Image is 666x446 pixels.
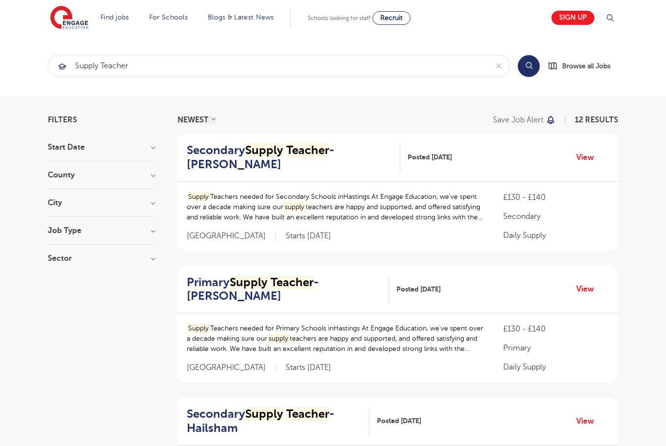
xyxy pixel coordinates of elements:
[503,361,608,373] p: Daily Supply
[576,151,601,164] a: View
[267,333,290,344] mark: supply
[187,363,276,373] span: [GEOGRAPHIC_DATA]
[271,275,313,289] mark: Teacher
[187,231,276,241] span: [GEOGRAPHIC_DATA]
[493,116,556,124] button: Save job alert
[308,15,371,21] span: Schools looking for staff
[372,11,411,25] a: Recruit
[518,55,540,77] button: Search
[50,6,88,30] img: Engage Education
[396,284,441,294] span: Posted [DATE]
[187,275,389,304] a: PrimarySupply Teacher- [PERSON_NAME]
[48,55,510,77] div: Submit
[187,192,484,222] p: Teachers needed for Secondary Schools inHastings At Engage Education, we’ve spent over a decade m...
[488,55,510,77] button: Clear
[286,143,329,157] mark: Teacher
[245,143,283,157] mark: Supply
[208,14,274,21] a: Blogs & Latest News
[408,152,452,162] span: Posted [DATE]
[48,171,155,179] h3: County
[503,342,608,354] p: Primary
[187,143,392,172] h2: Secondary - [PERSON_NAME]
[48,254,155,262] h3: Sector
[48,199,155,207] h3: City
[377,416,421,426] span: Posted [DATE]
[187,143,400,172] a: SecondarySupply Teacher- [PERSON_NAME]
[245,407,283,421] mark: Supply
[493,116,543,124] p: Save job alert
[503,211,608,222] p: Secondary
[286,407,329,421] mark: Teacher
[503,230,608,241] p: Daily Supply
[286,231,331,241] p: Starts [DATE]
[48,55,488,77] input: Submit
[149,14,188,21] a: For Schools
[551,11,594,25] a: Sign up
[286,363,331,373] p: Starts [DATE]
[230,275,268,289] mark: Supply
[100,14,129,21] a: Find jobs
[562,60,610,72] span: Browse all Jobs
[576,415,601,427] a: View
[187,192,210,202] mark: Supply
[575,116,618,124] span: 12 RESULTS
[187,323,484,354] p: Teachers needed for Primary Schools inHastings At Engage Education, we’ve spent over a decade mak...
[48,227,155,234] h3: Job Type
[187,275,381,304] h2: Primary - [PERSON_NAME]
[48,143,155,151] h3: Start Date
[576,283,601,295] a: View
[548,60,618,72] a: Browse all Jobs
[187,407,370,435] a: SecondarySupply Teacher- Hailsham
[187,323,210,333] mark: Supply
[380,14,403,21] span: Recruit
[48,116,77,124] span: Filters
[283,202,306,212] mark: supply
[187,407,362,435] h2: Secondary - Hailsham
[503,192,608,203] p: £130 - £140
[503,323,608,335] p: £130 - £140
